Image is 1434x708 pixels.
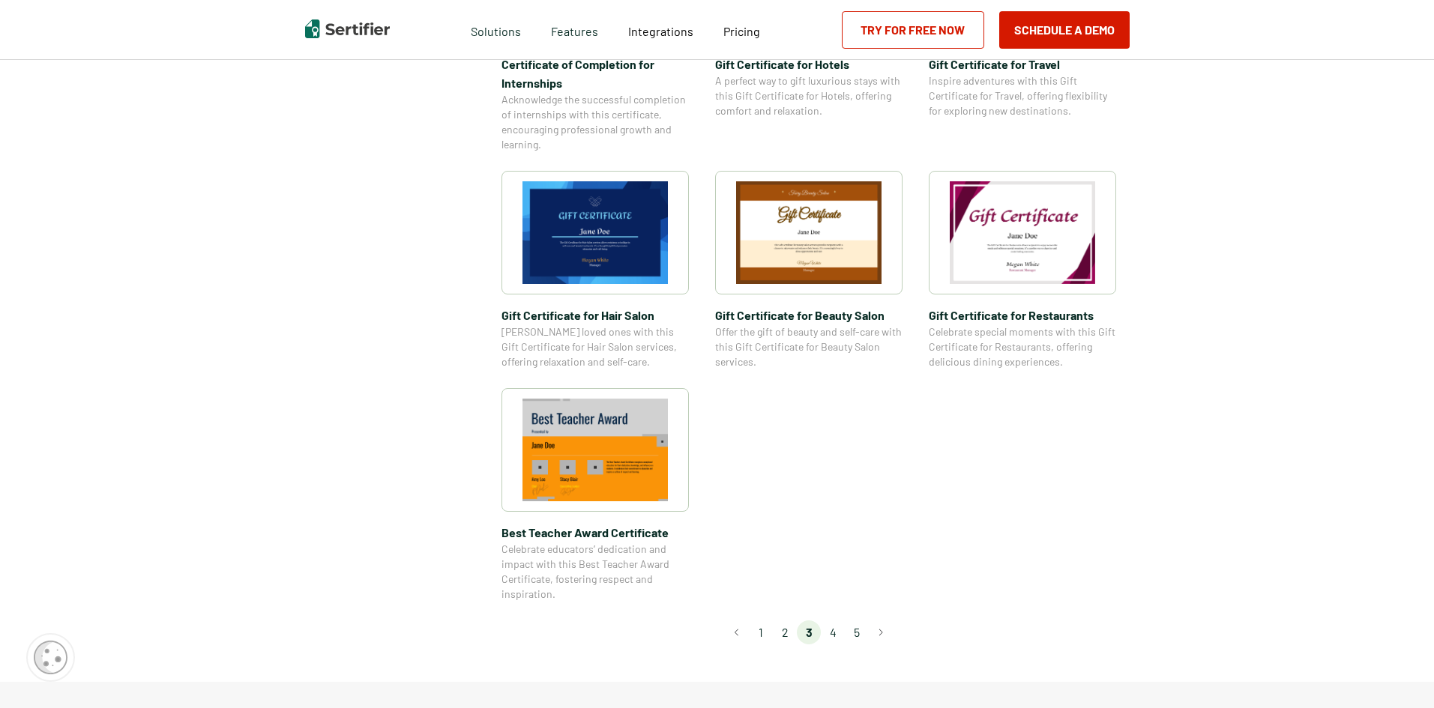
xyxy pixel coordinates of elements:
li: page 4 [821,620,845,644]
a: Gift Certificate​ for Beauty SalonGift Certificate​ for Beauty SalonOffer the gift of beauty and ... [715,171,903,369]
span: Solutions [471,20,521,39]
span: Gift Certificate​ for Hotels [715,55,903,73]
img: Best Teacher Award Certificate​ [522,399,668,501]
img: Sertifier | Digital Credentialing Platform [305,19,390,38]
img: Gift Certificate​ for Hair Salon [522,181,668,284]
span: Celebrate special moments with this Gift Certificate for Restaurants, offering delicious dining e... [929,324,1116,369]
a: Integrations [628,20,693,39]
a: Best Teacher Award Certificate​Best Teacher Award Certificate​Celebrate educators’ dedication and... [501,388,689,602]
span: Gift Certificate​ for Hair Salon [501,306,689,324]
li: page 1 [749,620,773,644]
span: Integrations [628,24,693,38]
button: Go to next page [869,620,893,644]
button: Go to previous page [725,620,749,644]
span: [PERSON_NAME] loved ones with this Gift Certificate for Hair Salon services, offering relaxation ... [501,324,689,369]
button: Schedule a Demo [999,11,1130,49]
span: Gift Certificate​ for Restaurants [929,306,1116,324]
img: Cookie Popup Icon [34,641,67,674]
li: page 3 [797,620,821,644]
span: Acknowledge the successful completion of internships with this certificate, encouraging professio... [501,92,689,152]
img: Gift Certificate​ for Restaurants [950,181,1095,284]
span: Certificate of Completion​ for Internships [501,55,689,92]
li: page 5 [845,620,869,644]
iframe: Chat Widget [1359,636,1434,708]
span: Gift Certificate​ for Travel [929,55,1116,73]
span: Best Teacher Award Certificate​ [501,523,689,542]
li: page 2 [773,620,797,644]
span: Inspire adventures with this Gift Certificate for Travel, offering flexibility for exploring new ... [929,73,1116,118]
a: Gift Certificate​ for Hair SalonGift Certificate​ for Hair Salon[PERSON_NAME] loved ones with thi... [501,171,689,369]
span: A perfect way to gift luxurious stays with this Gift Certificate for Hotels, offering comfort and... [715,73,903,118]
span: Pricing [723,24,760,38]
img: Gift Certificate​ for Beauty Salon [736,181,882,284]
span: Features [551,20,598,39]
span: Gift Certificate​ for Beauty Salon [715,306,903,324]
span: Offer the gift of beauty and self-care with this Gift Certificate for Beauty Salon services. [715,324,903,369]
a: Gift Certificate​ for RestaurantsGift Certificate​ for RestaurantsCelebrate special moments with ... [929,171,1116,369]
span: Celebrate educators’ dedication and impact with this Best Teacher Award Certificate, fostering re... [501,542,689,602]
a: Try for Free Now [842,11,984,49]
a: Pricing [723,20,760,39]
